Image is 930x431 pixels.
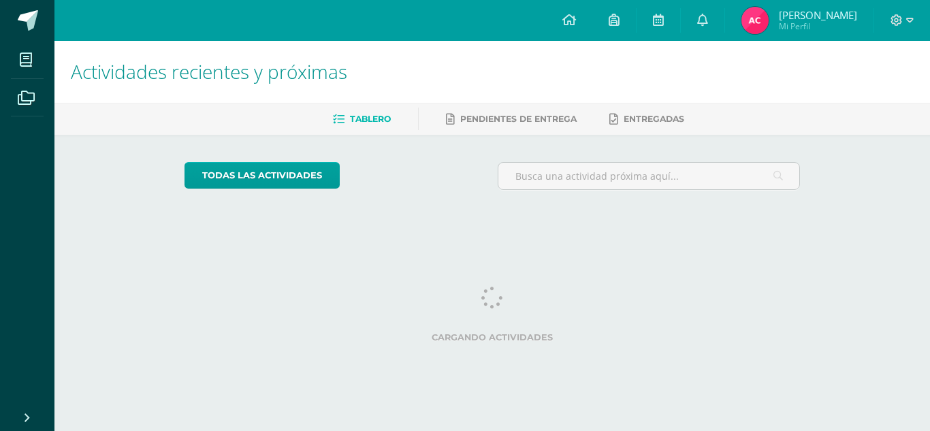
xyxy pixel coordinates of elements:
[185,162,340,189] a: todas las Actividades
[609,108,684,130] a: Entregadas
[446,108,577,130] a: Pendientes de entrega
[741,7,769,34] img: 7b796679ac8a5c7c8476872a402b7861.png
[71,59,347,84] span: Actividades recientes y próximas
[498,163,800,189] input: Busca una actividad próxima aquí...
[333,108,391,130] a: Tablero
[779,8,857,22] span: [PERSON_NAME]
[185,332,801,342] label: Cargando actividades
[460,114,577,124] span: Pendientes de entrega
[624,114,684,124] span: Entregadas
[779,20,857,32] span: Mi Perfil
[350,114,391,124] span: Tablero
